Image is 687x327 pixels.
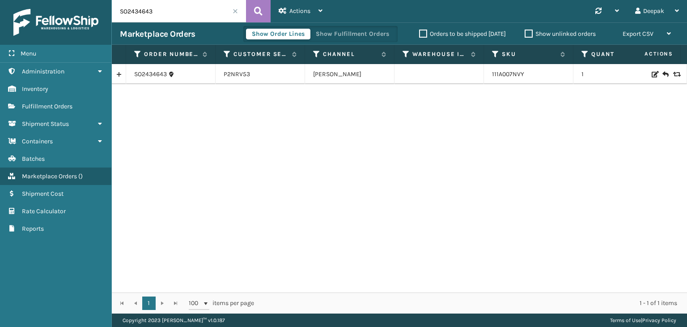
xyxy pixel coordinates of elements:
button: Show Order Lines [246,29,310,39]
label: Warehouse Information [412,50,466,58]
span: Containers [22,138,53,145]
span: Administration [22,68,64,75]
div: | [610,314,676,327]
span: Shipment Status [22,120,69,128]
span: Reports [22,225,44,232]
span: ( ) [78,172,83,180]
span: Actions [289,7,310,15]
button: Show Fulfillment Orders [310,29,395,39]
td: [PERSON_NAME] [305,64,394,84]
a: Terms of Use [610,317,641,323]
div: 1 - 1 of 1 items [267,299,677,308]
td: 1 [573,64,663,84]
a: SO2434643 [134,70,167,79]
span: Fulfillment Orders [22,103,72,110]
i: Create Return Label [662,70,668,79]
label: Order Number [144,50,198,58]
span: Inventory [22,85,48,93]
img: logo [13,9,98,36]
a: Privacy Policy [642,317,676,323]
p: Copyright 2023 [PERSON_NAME]™ v 1.0.187 [123,314,225,327]
label: Quantity [591,50,645,58]
span: Menu [21,50,36,57]
i: Edit [652,71,657,77]
span: Shipment Cost [22,190,64,198]
a: 111A007NVY [492,70,524,78]
label: SKU [502,50,556,58]
span: Actions [616,47,679,61]
a: 1 [142,297,156,310]
span: Marketplace Orders [22,172,77,180]
label: Orders to be shipped [DATE] [419,30,506,38]
span: Export CSV [623,30,653,38]
i: Replace [673,71,679,77]
label: Customer Service Order Number [233,50,288,58]
span: 100 [189,299,202,308]
label: Show unlinked orders [525,30,596,38]
label: Channel [323,50,377,58]
span: Rate Calculator [22,207,66,215]
td: P2NRV53 [216,64,305,84]
span: items per page [189,297,254,310]
span: Batches [22,155,45,163]
h3: Marketplace Orders [120,29,195,39]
